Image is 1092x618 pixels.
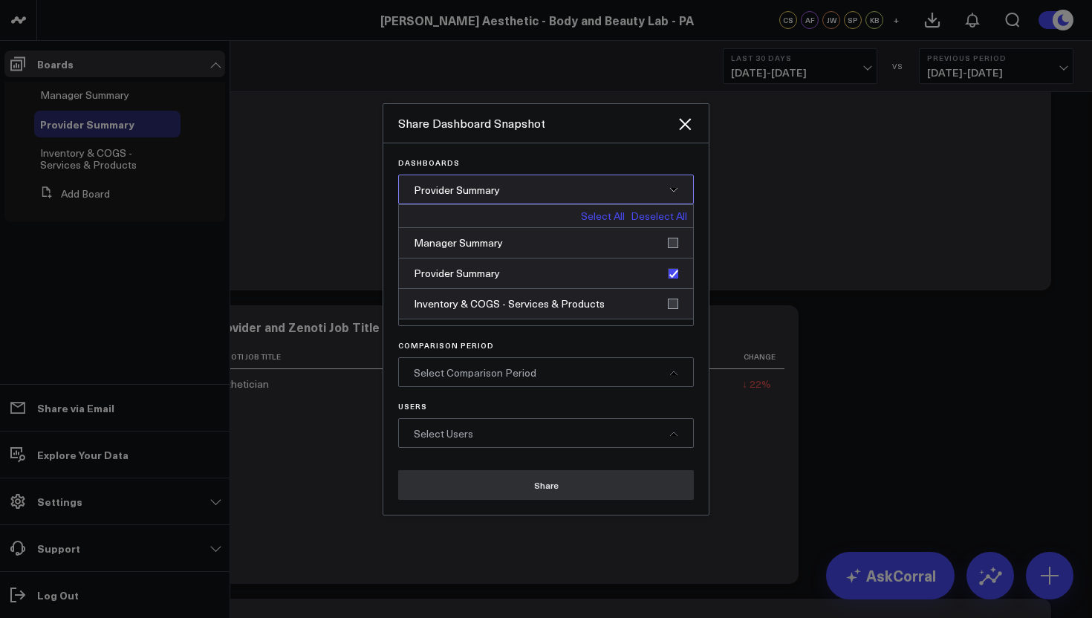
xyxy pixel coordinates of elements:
a: Deselect All [631,211,687,221]
span: Select Users [414,426,473,440]
span: Provider Summary [414,183,500,197]
a: Select All [581,211,625,221]
button: Share [398,470,694,500]
button: Close [676,115,694,133]
span: Select Comparison Period [414,365,536,380]
p: Dashboards [398,158,694,167]
p: Comparison Period [398,341,694,350]
p: Users [398,402,694,411]
div: Share Dashboard Snapshot [398,115,676,131]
